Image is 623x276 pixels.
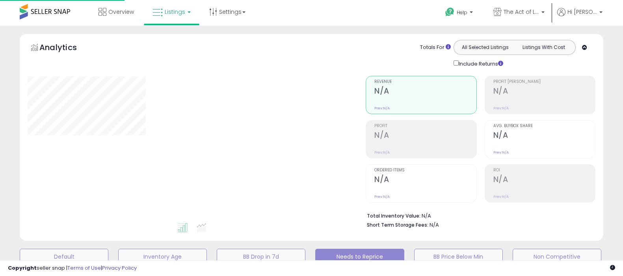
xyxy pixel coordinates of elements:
i: Get Help [445,7,455,17]
small: Prev: N/A [493,106,509,111]
div: Totals For [420,44,451,51]
small: Prev: N/A [374,150,390,155]
h2: N/A [493,175,595,186]
span: Help [457,9,467,16]
strong: Copyright [8,264,37,272]
span: Profit [374,124,476,128]
button: BB Price Below Min [414,249,503,265]
h2: N/A [374,175,476,186]
a: Terms of Use [67,264,101,272]
h2: N/A [493,86,595,97]
h2: N/A [374,131,476,141]
span: ROI [493,168,595,173]
small: Prev: N/A [374,194,390,199]
small: Prev: N/A [493,150,509,155]
span: Avg. Buybox Share [493,124,595,128]
span: Hi [PERSON_NAME] [567,8,597,16]
small: Prev: N/A [493,194,509,199]
span: The Act of Living [504,8,539,16]
button: BB Drop in 7d [217,249,305,265]
button: Non Competitive [513,249,601,265]
b: Total Inventory Value: [367,212,420,219]
h2: N/A [374,86,476,97]
small: Prev: N/A [374,106,390,111]
a: Help [439,1,481,26]
button: Needs to Reprice [315,249,404,265]
h5: Analytics [39,42,92,55]
b: Short Term Storage Fees: [367,222,428,228]
div: seller snap | | [8,265,137,272]
button: Listings With Cost [514,42,573,53]
span: Revenue [374,80,476,84]
a: Hi [PERSON_NAME] [557,8,603,26]
li: N/A [367,210,590,220]
span: Profit [PERSON_NAME] [493,80,595,84]
h2: N/A [493,131,595,141]
button: All Selected Listings [456,42,515,53]
span: Overview [108,8,134,16]
button: Inventory Age [118,249,207,265]
span: Ordered Items [374,168,476,173]
span: N/A [430,221,439,229]
span: Listings [165,8,185,16]
a: Privacy Policy [102,264,137,272]
div: Include Returns [448,59,513,68]
button: Default [20,249,108,265]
